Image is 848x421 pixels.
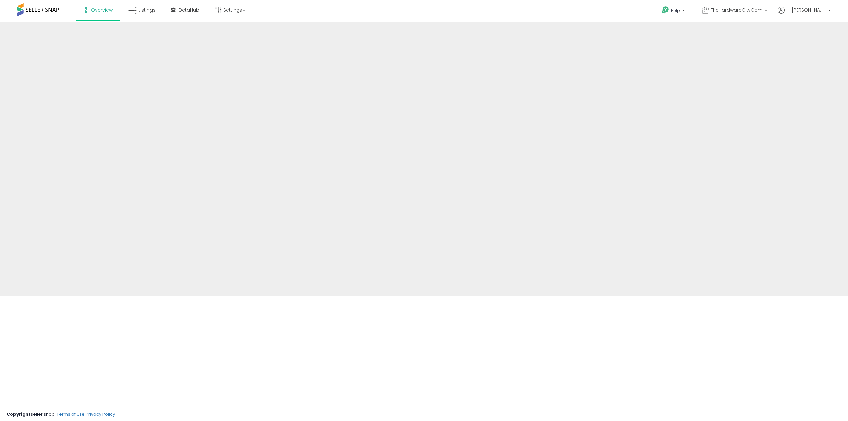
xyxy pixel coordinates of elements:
a: Hi [PERSON_NAME] [778,7,831,22]
span: Overview [91,7,113,13]
i: Get Help [661,6,669,14]
span: TheHardwareCityCom [711,7,763,13]
a: Help [656,1,691,22]
span: Help [671,8,680,13]
span: Listings [138,7,156,13]
span: Hi [PERSON_NAME] [786,7,826,13]
span: DataHub [179,7,199,13]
